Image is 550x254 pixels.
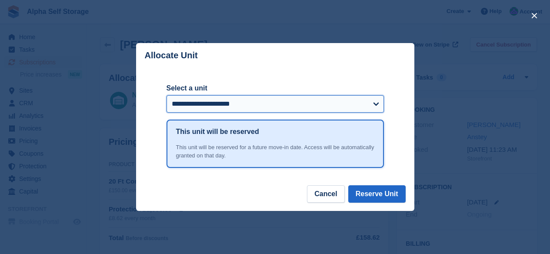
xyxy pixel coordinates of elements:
button: close [527,9,541,23]
p: Allocate Unit [145,50,198,60]
button: Cancel [307,185,344,203]
button: Reserve Unit [348,185,406,203]
div: This unit will be reserved for a future move-in date. Access will be automatically granted on tha... [176,143,374,160]
label: Select a unit [167,83,384,94]
h1: This unit will be reserved [176,127,259,137]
